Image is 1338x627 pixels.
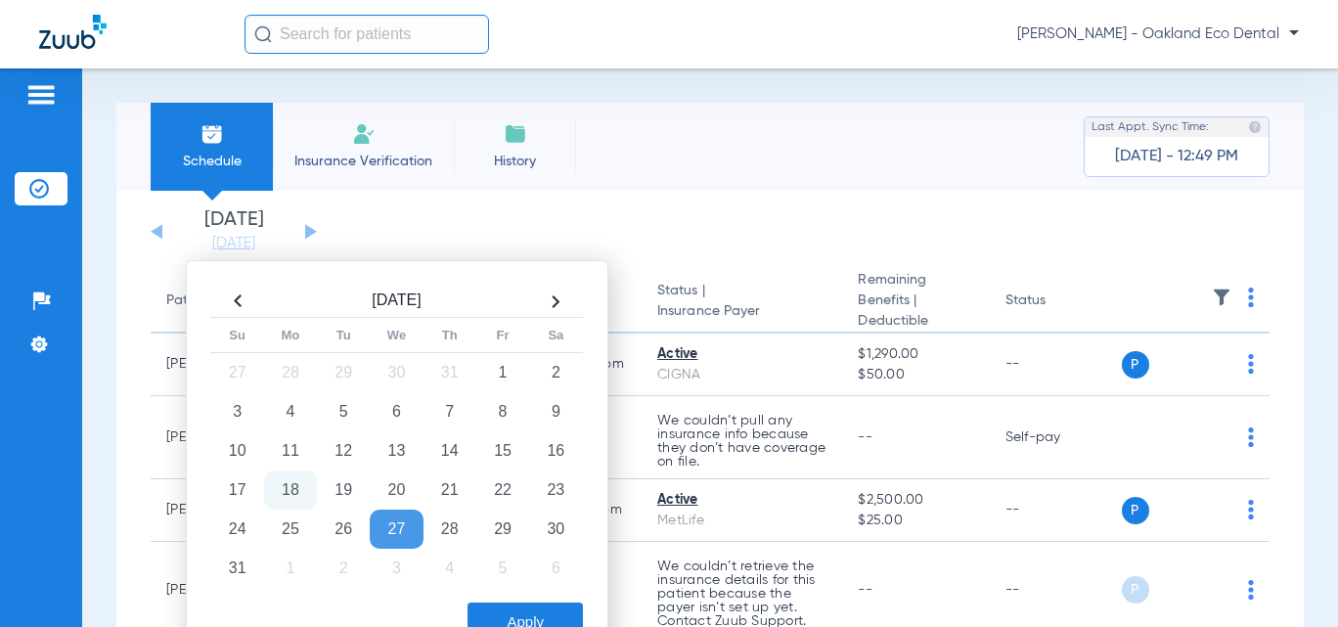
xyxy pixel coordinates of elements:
[858,344,973,365] span: $1,290.00
[1248,580,1254,600] img: group-dot-blue.svg
[657,301,826,322] span: Insurance Payer
[1017,24,1299,44] span: [PERSON_NAME] - Oakland Eco Dental
[858,511,973,531] span: $25.00
[245,15,489,54] input: Search for patients
[990,334,1122,396] td: --
[264,286,529,318] th: [DATE]
[39,15,107,49] img: Zuub Logo
[288,152,439,171] span: Insurance Verification
[1122,351,1149,379] span: P
[858,583,872,597] span: --
[858,365,973,385] span: $50.00
[657,365,826,385] div: CIGNA
[254,25,272,43] img: Search Icon
[1092,117,1209,137] span: Last Appt. Sync Time:
[166,291,252,311] div: Patient Name
[165,152,258,171] span: Schedule
[468,152,561,171] span: History
[990,479,1122,542] td: --
[1248,500,1254,519] img: group-dot-blue.svg
[1212,288,1231,307] img: filter.svg
[858,430,872,444] span: --
[657,511,826,531] div: MetLife
[166,291,272,311] div: Patient Name
[1248,288,1254,307] img: group-dot-blue.svg
[657,414,826,469] p: We couldn’t pull any insurance info because they don’t have coverage on file.
[657,344,826,365] div: Active
[1122,497,1149,524] span: P
[842,270,989,334] th: Remaining Benefits |
[858,490,973,511] span: $2,500.00
[990,270,1122,334] th: Status
[858,311,973,332] span: Deductible
[657,490,826,511] div: Active
[352,122,376,146] img: Manual Insurance Verification
[175,234,292,253] a: [DATE]
[990,396,1122,479] td: Self-pay
[1115,147,1238,166] span: [DATE] - 12:49 PM
[1122,576,1149,604] span: P
[1248,354,1254,374] img: group-dot-blue.svg
[504,122,527,146] img: History
[175,210,292,253] li: [DATE]
[25,83,57,107] img: hamburger-icon
[201,122,224,146] img: Schedule
[642,270,842,334] th: Status |
[1248,120,1262,134] img: last sync help info
[1248,427,1254,447] img: group-dot-blue.svg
